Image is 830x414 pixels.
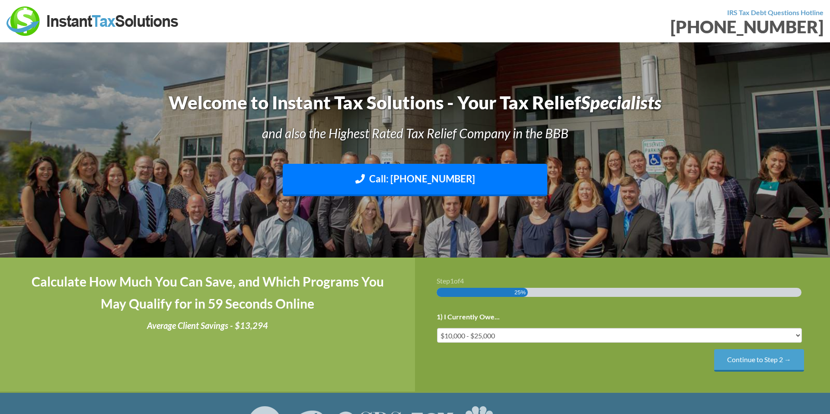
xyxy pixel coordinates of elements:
span: 25% [514,288,526,297]
img: Instant Tax Solutions Logo [6,6,179,36]
h4: Calculate How Much You Can Save, and Which Programs You May Qualify for in 59 Seconds Online [22,271,393,315]
div: [PHONE_NUMBER] [421,18,824,35]
h3: Step of [437,277,808,284]
i: Specialists [581,92,661,113]
span: 4 [460,277,464,285]
i: Average Client Savings - $13,294 [147,320,268,331]
h1: Welcome to Instant Tax Solutions - Your Tax Relief [88,90,742,115]
strong: IRS Tax Debt Questions Hotline [727,8,824,16]
a: Call: [PHONE_NUMBER] [283,164,547,196]
a: Instant Tax Solutions Logo [6,16,179,24]
span: 1 [450,277,454,285]
h3: and also the Highest Rated Tax Relief Company in the BBB [88,124,742,142]
label: 1) I Currently Owe... [437,312,500,322]
input: Continue to Step 2 → [714,349,804,371]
